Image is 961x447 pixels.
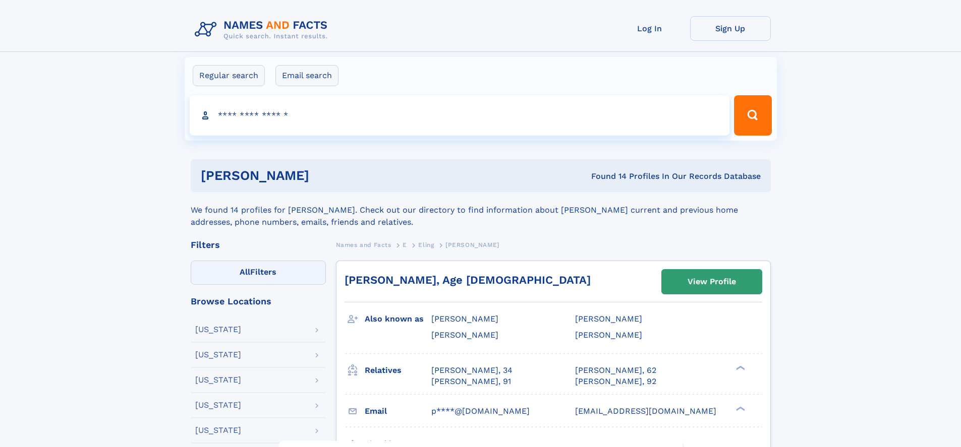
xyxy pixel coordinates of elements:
[575,406,716,416] span: [EMAIL_ADDRESS][DOMAIN_NAME]
[431,376,511,387] a: [PERSON_NAME], 91
[191,16,336,43] img: Logo Names and Facts
[445,241,499,248] span: [PERSON_NAME]
[431,314,498,324] span: [PERSON_NAME]
[688,270,736,293] div: View Profile
[195,426,241,434] div: [US_STATE]
[662,270,762,294] a: View Profile
[195,401,241,409] div: [US_STATE]
[345,274,591,286] a: [PERSON_NAME], Age [DEMOGRAPHIC_DATA]
[450,171,761,182] div: Found 14 Profiles In Our Records Database
[575,376,656,387] a: [PERSON_NAME], 92
[365,310,431,328] h3: Also known as
[733,405,746,412] div: ❯
[191,192,771,228] div: We found 14 profiles for [PERSON_NAME]. Check out our directory to find information about [PERSON...
[240,267,250,277] span: All
[733,364,746,371] div: ❯
[431,330,498,340] span: [PERSON_NAME]
[575,314,642,324] span: [PERSON_NAME]
[191,261,326,285] label: Filters
[201,169,450,182] h1: [PERSON_NAME]
[575,330,642,340] span: [PERSON_NAME]
[191,240,326,249] div: Filters
[365,362,431,379] h3: Relatives
[418,241,434,248] span: Eling
[403,241,407,248] span: E
[365,403,431,420] h3: Email
[418,238,434,251] a: Eling
[690,16,771,41] a: Sign Up
[609,16,690,41] a: Log In
[275,65,338,86] label: Email search
[193,65,265,86] label: Regular search
[734,95,771,136] button: Search Button
[431,365,513,376] a: [PERSON_NAME], 34
[191,297,326,306] div: Browse Locations
[195,326,241,334] div: [US_STATE]
[195,376,241,384] div: [US_STATE]
[403,238,407,251] a: E
[190,95,730,136] input: search input
[336,238,391,251] a: Names and Facts
[575,365,656,376] a: [PERSON_NAME], 62
[195,351,241,359] div: [US_STATE]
